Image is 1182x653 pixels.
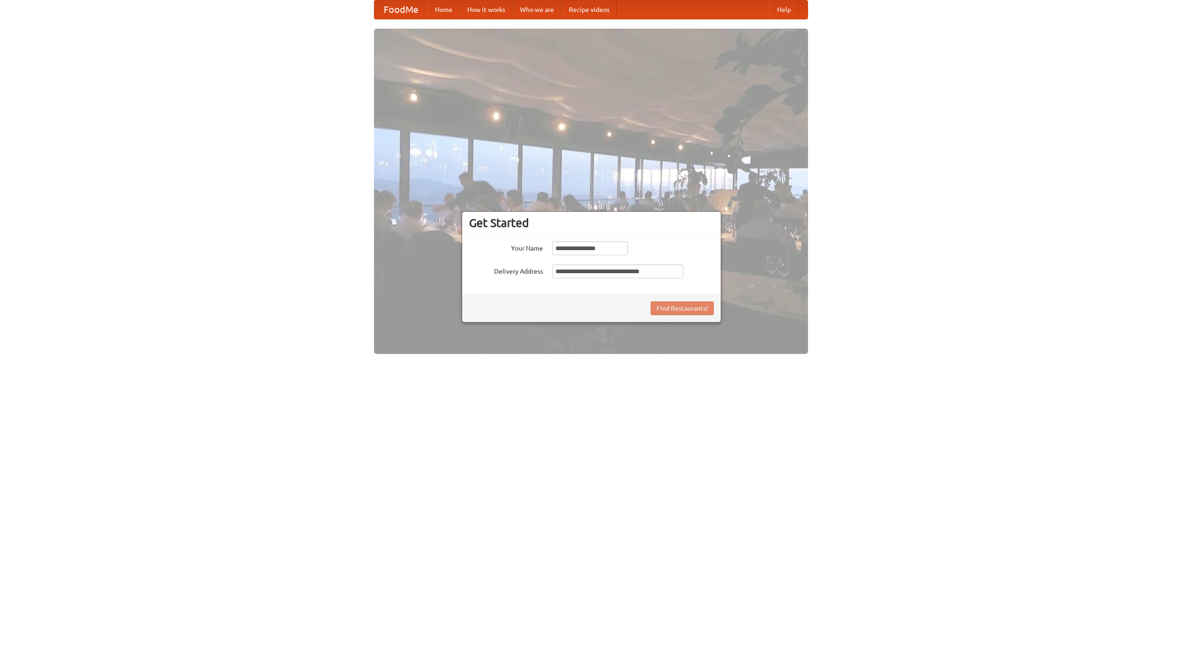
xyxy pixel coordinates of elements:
h3: Get Started [469,216,714,230]
button: Find Restaurants! [651,301,714,315]
label: Delivery Address [469,264,543,276]
label: Your Name [469,241,543,253]
a: Recipe videos [561,0,617,19]
a: Home [428,0,460,19]
a: How it works [460,0,513,19]
a: FoodMe [374,0,428,19]
a: Who we are [513,0,561,19]
a: Help [770,0,798,19]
